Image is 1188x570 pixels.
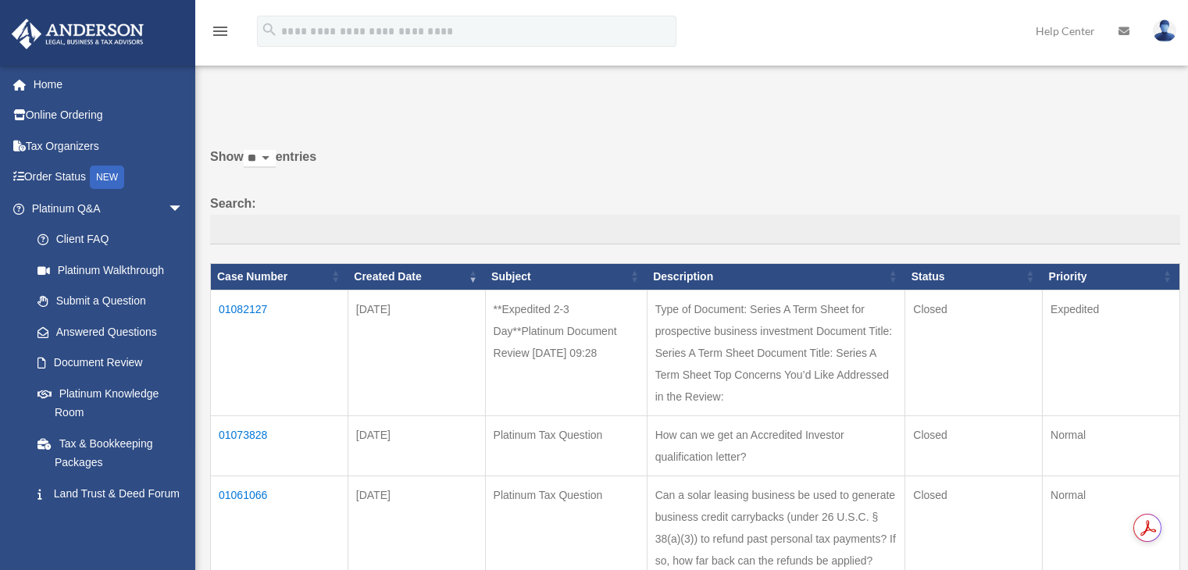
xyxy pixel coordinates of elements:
[905,290,1043,415] td: Closed
[211,415,348,476] td: 01073828
[210,193,1180,244] label: Search:
[485,263,647,290] th: Subject: activate to sort column ascending
[261,21,278,38] i: search
[647,415,905,476] td: How can we get an Accredited Investor qualification letter?
[348,290,485,415] td: [DATE]
[905,263,1043,290] th: Status: activate to sort column ascending
[168,193,199,225] span: arrow_drop_down
[22,224,199,255] a: Client FAQ
[22,428,199,478] a: Tax & Bookkeeping Packages
[485,290,647,415] td: **Expedited 2-3 Day**Platinum Document Review [DATE] 09:28
[7,19,148,49] img: Anderson Advisors Platinum Portal
[905,415,1043,476] td: Closed
[22,478,199,509] a: Land Trust & Deed Forum
[11,193,199,224] a: Platinum Q&Aarrow_drop_down
[210,215,1180,244] input: Search:
[244,150,276,168] select: Showentries
[90,166,124,189] div: NEW
[1153,20,1176,42] img: User Pic
[211,290,348,415] td: 01082127
[11,162,207,194] a: Order StatusNEW
[1043,415,1180,476] td: Normal
[647,263,905,290] th: Description: activate to sort column ascending
[22,509,199,540] a: Portal Feedback
[11,100,207,131] a: Online Ordering
[11,130,207,162] a: Tax Organizers
[348,415,485,476] td: [DATE]
[11,69,207,100] a: Home
[348,263,485,290] th: Created Date: activate to sort column ascending
[22,255,199,286] a: Platinum Walkthrough
[1043,290,1180,415] td: Expedited
[22,316,191,347] a: Answered Questions
[485,415,647,476] td: Platinum Tax Question
[211,263,348,290] th: Case Number: activate to sort column ascending
[647,290,905,415] td: Type of Document: Series A Term Sheet for prospective business investment Document Title: Series ...
[211,22,230,41] i: menu
[22,347,199,379] a: Document Review
[211,27,230,41] a: menu
[1043,263,1180,290] th: Priority: activate to sort column ascending
[22,286,199,317] a: Submit a Question
[210,146,1180,183] label: Show entries
[22,378,199,428] a: Platinum Knowledge Room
